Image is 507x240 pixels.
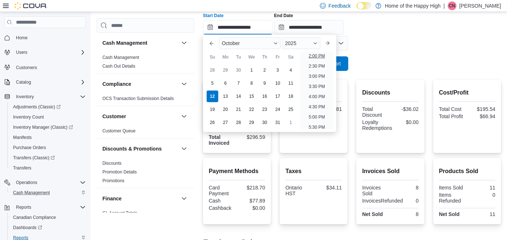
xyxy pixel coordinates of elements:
span: Cash Management [102,55,139,60]
div: Sa [285,51,297,63]
span: OCS Transaction Submission Details [102,96,174,101]
input: Press the down key to enter a popover containing a calendar. Press the escape key to close the po... [203,20,273,35]
li: 5:00 PM [306,113,328,121]
div: Tu [233,51,244,63]
p: [PERSON_NAME] [459,1,501,10]
span: Inventory [13,92,86,101]
a: Cash Management [10,188,53,197]
div: InvoicesRefunded [362,198,403,204]
div: Items Sold [439,185,466,191]
div: day-30 [259,117,271,128]
li: 2:30 PM [306,62,328,71]
div: day-31 [272,117,284,128]
div: Card Payment [209,185,236,196]
span: Operations [16,180,37,185]
h3: Discounts & Promotions [102,145,162,152]
button: Open list of options [338,40,344,46]
h2: Discounts [362,88,418,97]
span: Customers [13,63,86,72]
button: Compliance [102,80,178,88]
a: Dashboards [7,223,89,233]
a: Promotions [102,178,125,183]
div: $0.00 [238,205,265,211]
button: Manifests [7,132,89,143]
span: Users [13,48,86,57]
div: day-28 [233,117,244,128]
span: Transfers [13,165,31,171]
span: GL Account Totals [102,210,137,216]
div: day-26 [207,117,218,128]
button: Finance [102,195,178,202]
span: Promotion Details [102,169,137,175]
h2: Invoices Sold [362,167,418,176]
div: $195.54 [469,106,495,112]
div: day-7 [233,77,244,89]
div: day-12 [207,91,218,102]
div: day-20 [220,104,231,115]
strong: Total Invoiced [209,134,230,146]
span: Canadian Compliance [10,213,86,222]
span: Home [13,33,86,42]
button: Reports [1,202,89,212]
span: Catalog [16,79,31,85]
div: Compliance [97,94,194,106]
div: Su [207,51,218,63]
div: Total Discount [362,106,389,118]
h2: Cost/Profit [439,88,495,97]
div: day-27 [220,117,231,128]
div: Button. Open the month selector. October is currently selected. [219,37,281,49]
div: Cash [209,198,236,204]
h3: Compliance [102,80,131,88]
div: 8 [392,211,419,217]
p: | [443,1,445,10]
a: Dashboards [10,223,45,232]
div: day-23 [259,104,271,115]
a: Manifests [10,133,35,142]
li: 2:00 PM [306,52,328,60]
button: Customer [102,113,178,120]
a: Home [13,33,31,42]
div: $77.89 [238,198,265,204]
li: 3:30 PM [306,82,328,91]
span: Cash Management [13,190,50,196]
h2: Taxes [285,167,342,176]
div: Mo [220,51,231,63]
p: Home of the Happy High [385,1,441,10]
div: Customer [97,127,194,138]
button: Next month [322,37,333,49]
button: Compliance [180,80,188,88]
div: day-15 [246,91,257,102]
span: Canadian Compliance [13,215,56,220]
button: Reports [13,203,34,212]
span: Reports [16,204,31,210]
li: 4:30 PM [306,103,328,111]
span: CN [449,1,455,10]
div: 11 [469,185,495,191]
span: October [222,40,240,46]
a: Cash Out Details [102,64,135,69]
div: Cassy Newton [448,1,457,10]
span: Inventory [16,94,34,100]
span: Purchase Orders [13,145,46,151]
div: Items Refunded [439,192,466,204]
span: Manifests [13,135,32,140]
div: Total Cost [439,106,466,112]
div: day-22 [246,104,257,115]
input: Dark Mode [357,2,372,10]
h3: Cash Management [102,39,147,47]
button: Cash Management [180,39,188,47]
a: Transfers (Classic) [10,153,58,162]
button: Home [1,32,89,43]
span: Cash Management [10,188,86,197]
li: 3:00 PM [306,72,328,81]
a: Transfers [10,164,34,172]
div: $218.70 [238,185,265,191]
a: Customer Queue [102,128,135,133]
div: $66.94 [469,113,495,119]
div: Invoices Sold [362,185,389,196]
a: Canadian Compliance [10,213,59,222]
span: Inventory Count [13,114,44,120]
span: 2025 [285,40,296,46]
div: day-3 [272,64,284,76]
div: Button. Open the year selector. 2025 is currently selected. [282,37,320,49]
